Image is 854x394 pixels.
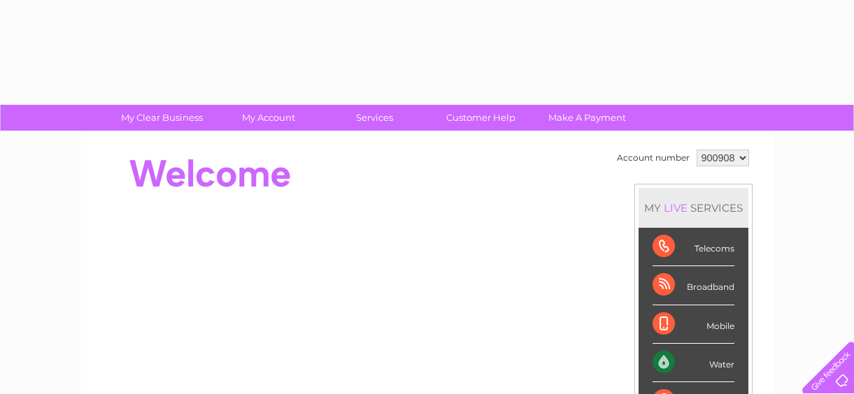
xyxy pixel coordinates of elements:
[653,228,734,266] div: Telecoms
[653,305,734,344] div: Mobile
[423,105,539,131] a: Customer Help
[317,105,432,131] a: Services
[529,105,645,131] a: Make A Payment
[639,188,748,228] div: MY SERVICES
[653,266,734,305] div: Broadband
[653,344,734,382] div: Water
[211,105,326,131] a: My Account
[661,201,690,214] div: LIVE
[613,146,693,170] td: Account number
[104,105,220,131] a: My Clear Business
